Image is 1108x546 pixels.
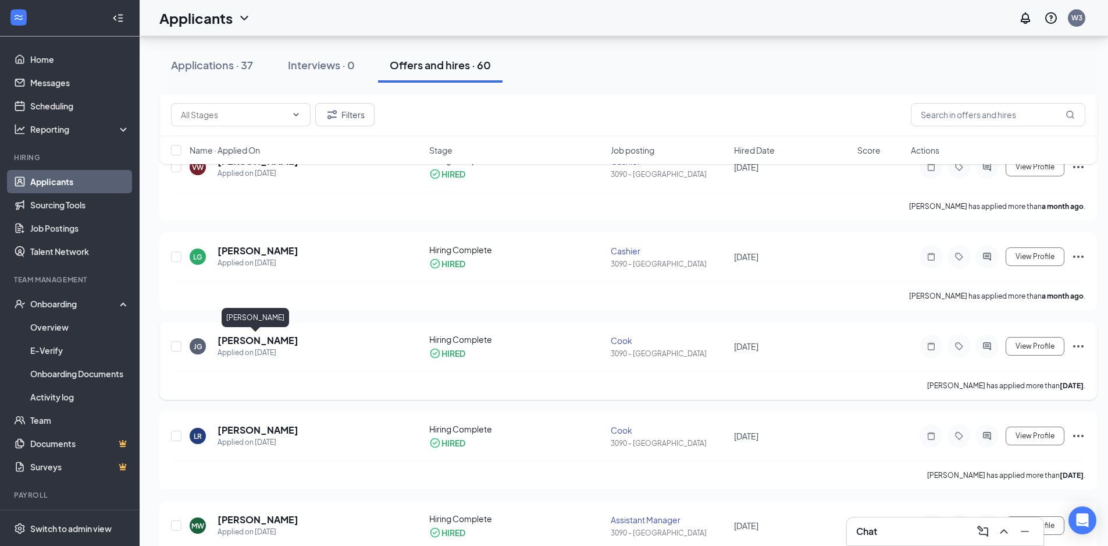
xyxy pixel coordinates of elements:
[734,341,758,352] span: [DATE]
[1071,13,1082,23] div: W3
[14,523,26,534] svg: Settings
[924,431,938,441] svg: Note
[1042,202,1084,211] b: a month ago
[1042,292,1084,300] b: a month ago
[181,108,287,121] input: All Stages
[1006,247,1064,266] button: View Profile
[14,123,26,135] svg: Analysis
[1006,516,1064,535] button: View Profile
[325,108,339,122] svg: Filter
[30,362,130,385] a: Onboarding Documents
[611,144,654,156] span: Job posting
[856,525,877,538] h3: Chat
[611,438,727,448] div: 3090 - [GEOGRAPHIC_DATA]
[218,437,298,448] div: Applied on [DATE]
[237,11,251,25] svg: ChevronDown
[30,123,130,135] div: Reporting
[1066,110,1075,119] svg: MagnifyingGlass
[429,437,441,449] svg: CheckmarkCircle
[1006,337,1064,356] button: View Profile
[911,144,939,156] span: Actions
[927,381,1085,391] p: [PERSON_NAME] has applied more than .
[974,522,992,541] button: ComposeMessage
[30,432,130,455] a: DocumentsCrown
[952,431,966,441] svg: Tag
[30,315,130,339] a: Overview
[1060,471,1084,480] b: [DATE]
[14,153,127,162] div: Hiring
[429,244,604,256] div: Hiring Complete
[611,259,727,269] div: 3090 - [GEOGRAPHIC_DATA]
[911,103,1085,126] input: Search in offers and hires
[611,424,727,436] div: Cook
[429,334,604,345] div: Hiring Complete
[1071,339,1085,353] svg: Ellipses
[927,470,1085,480] p: [PERSON_NAME] has applied more than .
[1044,11,1058,25] svg: QuestionInfo
[390,58,491,72] div: Offers and hires · 60
[1016,432,1054,440] span: View Profile
[30,170,130,193] a: Applicants
[1060,381,1084,390] b: [DATE]
[611,514,727,526] div: Assistant Manager
[193,252,202,262] div: LG
[734,520,758,531] span: [DATE]
[218,513,298,526] h5: [PERSON_NAME]
[997,524,1011,538] svg: ChevronUp
[30,193,130,217] a: Sourcing Tools
[441,527,465,538] div: HIRED
[30,409,130,432] a: Team
[909,291,1085,301] p: [PERSON_NAME] has applied more than .
[734,431,758,441] span: [DATE]
[734,144,775,156] span: Hired Date
[191,521,204,531] div: MW
[1071,250,1085,264] svg: Ellipses
[1068,506,1096,534] div: Open Intercom Messenger
[218,334,298,347] h5: [PERSON_NAME]
[611,245,727,257] div: Cashier
[924,342,938,351] svg: Note
[1006,427,1064,445] button: View Profile
[30,217,130,240] a: Job Postings
[30,94,130,118] a: Scheduling
[924,252,938,261] svg: Note
[1016,253,1054,261] span: View Profile
[995,522,1013,541] button: ChevronUp
[429,423,604,435] div: Hiring Complete
[30,508,130,531] a: PayrollCrown
[980,342,994,351] svg: ActiveChat
[1016,342,1054,350] span: View Profile
[976,524,990,538] svg: ComposeMessage
[14,298,26,310] svg: UserCheck
[30,385,130,409] a: Activity log
[14,490,127,500] div: Payroll
[171,58,253,72] div: Applications · 37
[441,258,465,270] div: HIRED
[194,431,202,441] div: LR
[734,251,758,262] span: [DATE]
[190,144,260,156] span: Name · Applied On
[291,110,301,119] svg: ChevronDown
[441,437,465,449] div: HIRED
[1071,429,1085,443] svg: Ellipses
[441,348,465,359] div: HIRED
[13,12,24,23] svg: WorkstreamLogo
[980,252,994,261] svg: ActiveChat
[429,513,604,524] div: Hiring Complete
[429,258,441,270] svg: CheckmarkCircle
[429,144,453,156] span: Stage
[315,103,375,126] button: Filter Filters
[218,257,298,269] div: Applied on [DATE]
[857,144,881,156] span: Score
[30,523,112,534] div: Switch to admin view
[30,48,130,71] a: Home
[30,339,130,362] a: E-Verify
[218,424,298,437] h5: [PERSON_NAME]
[159,8,233,28] h1: Applicants
[194,342,202,352] div: JG
[222,308,289,327] div: [PERSON_NAME]
[909,201,1085,211] p: [PERSON_NAME] has applied more than .
[30,71,130,94] a: Messages
[611,349,727,359] div: 3090 - [GEOGRAPHIC_DATA]
[952,252,966,261] svg: Tag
